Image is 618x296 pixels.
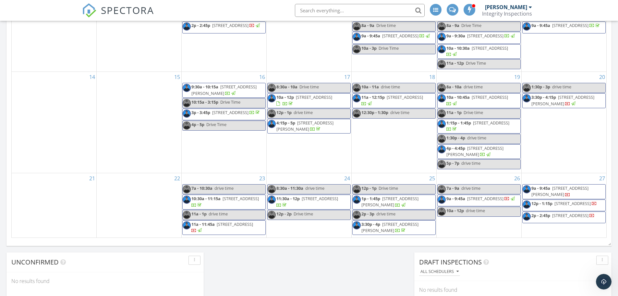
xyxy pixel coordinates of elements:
[276,185,303,191] span: 8:30a - 11:30a
[361,196,418,208] span: [STREET_ADDRESS][PERSON_NAME]
[294,109,313,115] span: drive time
[23,29,41,36] div: Support
[182,109,266,120] a: 3p - 3:45p [STREET_ADDRESS]
[522,199,606,211] a: 12p - 1:15p [STREET_ADDRESS]
[382,33,418,39] span: [STREET_ADDRESS]
[268,94,276,102] img: profile_pic.png
[513,173,521,184] a: Go to September 26, 2025
[467,135,486,141] span: drive time
[438,160,446,168] img: profile_pic.png
[353,84,361,92] img: profile_pic.png
[36,183,94,196] button: Ask a question
[598,173,606,184] a: Go to September 27, 2025
[466,60,486,66] span: Drive Time
[52,219,77,224] span: Messages
[182,21,266,33] a: 2p - 2:45p [STREET_ADDRESS]
[23,71,271,76] span: An email could not be delivered: For more information, view Why emails don't get delivered (Suppo...
[522,21,606,33] a: 9a - 9:45a [STREET_ADDRESS]
[12,72,97,173] td: Go to September 14, 2025
[97,10,182,72] td: Go to September 8, 2025
[461,160,480,166] span: drive time
[379,185,398,191] span: Drive time
[461,22,481,28] span: Drive Time
[523,200,531,209] img: profile_pic.png
[522,212,606,223] a: 2p - 2:45p [STREET_ADDRESS]
[191,99,218,105] span: 10:15a - 3:15p
[446,160,459,166] span: 5p - 7p
[23,47,271,52] span: An email could not be delivered: For more information, view Why emails don't get delivered (Suppo...
[191,22,210,28] span: 2p - 2:45p
[352,32,436,44] a: 9a - 9:45a [STREET_ADDRESS]
[42,53,60,60] div: • [DATE]
[302,196,338,201] span: [STREET_ADDRESS]
[15,219,28,224] span: Home
[101,3,154,17] span: SPECTORA
[191,84,257,96] span: [STREET_ADDRESS][PERSON_NAME]
[438,208,446,216] img: profile_pic.png
[513,72,521,82] a: Go to September 19, 2025
[276,120,333,132] a: 4:15p - 5p [STREET_ADDRESS][PERSON_NAME]
[531,94,556,100] span: 3:30p - 4:15p
[276,84,297,90] span: 8:30a - 10a
[191,221,253,233] a: 11a - 11:45a [STREET_ADDRESS]
[182,220,266,235] a: 11a - 11:45a [STREET_ADDRESS]
[42,77,60,84] div: • [DATE]
[419,258,482,266] span: Draft Inspections
[88,173,96,184] a: Go to September 21, 2025
[353,22,361,31] img: profile_pic.png
[191,84,257,96] a: 9:30a - 10:15a [STREET_ADDRESS][PERSON_NAME]
[467,33,503,39] span: [STREET_ADDRESS]
[446,94,508,106] a: 10a - 10:45a [STREET_ADDRESS]
[531,22,550,28] span: 9a - 9:45a
[472,94,508,100] span: [STREET_ADDRESS]
[522,93,606,108] a: 3:30p - 4:15p [STREET_ADDRESS][PERSON_NAME]
[299,84,319,90] span: Drive time
[531,185,588,197] span: [STREET_ADDRESS][PERSON_NAME]
[523,185,531,193] img: profile_pic.png
[343,173,351,184] a: Go to September 24, 2025
[353,221,361,229] img: profile_pic.png
[361,45,377,51] span: 10a - 3p
[437,32,521,44] a: 9a - 9:30a [STREET_ADDRESS]
[446,208,464,213] span: 10a - 12p
[523,22,531,31] img: profile_pic.png
[531,22,601,28] a: 9a - 9:45a [STREET_ADDRESS]
[467,196,503,201] span: [STREET_ADDRESS]
[191,122,204,127] span: 4p - 5p
[353,109,361,118] img: profile_pic.png
[48,3,83,14] h1: Messages
[482,10,532,17] div: Integrity Inspections
[361,196,380,201] span: 1p - 1:45p
[7,191,20,204] img: Profile image for Hailey
[361,221,418,233] a: 3:30p - 4p [STREET_ADDRESS][PERSON_NAME]
[268,196,276,204] img: profile_pic.png
[472,45,508,51] span: [STREET_ADDRESS]
[182,10,267,72] td: Go to September 9, 2025
[52,174,70,180] div: • [DATE]
[446,185,459,191] span: 7a - 9a
[183,109,191,118] img: profile_pic.png
[39,198,57,204] div: • [DATE]
[361,221,418,233] span: [STREET_ADDRESS][PERSON_NAME]
[351,173,436,238] td: Go to September 25, 2025
[351,72,436,173] td: Go to September 18, 2025
[446,33,465,39] span: 9a - 9:30a
[552,22,588,28] span: [STREET_ADDRESS]
[446,145,503,157] a: 4p - 4:45p [STREET_ADDRESS][PERSON_NAME]
[294,211,313,217] span: Drive time
[531,94,594,106] span: [STREET_ADDRESS][PERSON_NAME]
[183,196,191,204] img: profile_pic.png
[353,211,361,219] img: profile_pic.png
[183,84,191,92] img: profile_pic.png
[361,33,380,39] span: 9a - 9:45a
[446,60,464,66] span: 11a - 12p
[552,212,588,218] span: [STREET_ADDRESS]
[23,191,76,197] span: Rate your conversation
[82,3,96,18] img: The Best Home Inspection Software - Spectora
[23,23,271,28] span: An email could not be delivered: For more information, view Why emails don't get delivered (Suppo...
[7,71,20,84] img: Profile image for Support
[182,173,267,238] td: Go to September 23, 2025
[596,274,612,290] iframe: Intercom live chat
[361,221,380,227] span: 3:30p - 4p
[446,196,516,201] a: 9a - 9:45a [STREET_ADDRESS]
